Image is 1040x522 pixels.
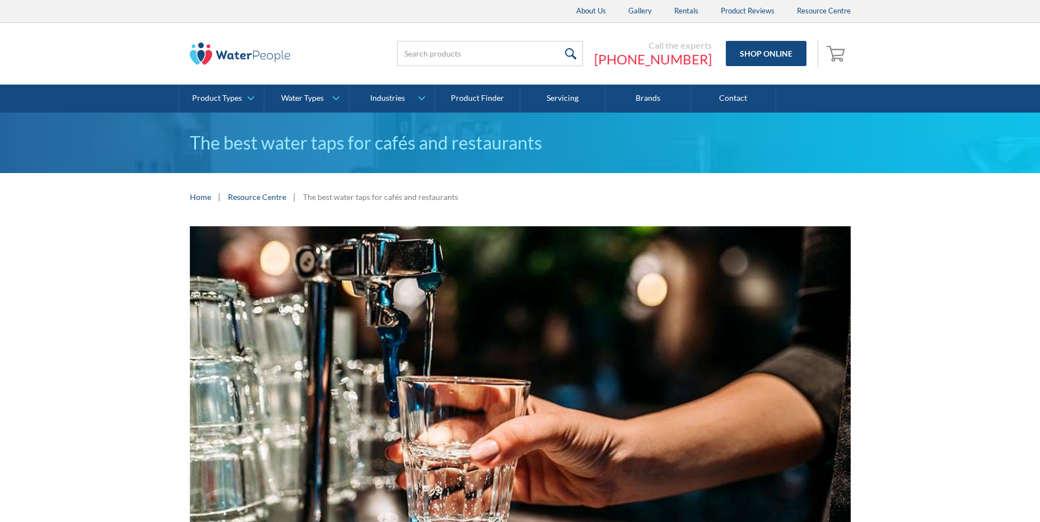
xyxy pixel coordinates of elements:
[594,40,712,51] div: Call the experts
[192,94,242,103] div: Product Types
[827,44,848,62] img: shopping cart
[726,41,806,66] a: Shop Online
[691,85,776,113] a: Contact
[217,190,222,203] div: |
[179,85,264,113] a: Product Types
[397,41,583,66] input: Search products
[520,85,605,113] a: Servicing
[228,191,286,203] a: Resource Centre
[190,191,211,203] a: Home
[264,85,349,113] a: Water Types
[292,190,297,203] div: |
[824,40,851,67] a: Open empty cart
[349,85,434,113] a: Industries
[281,94,324,103] div: Water Types
[605,85,691,113] a: Brands
[594,51,712,68] a: [PHONE_NUMBER]
[435,85,520,113] a: Product Finder
[370,94,405,103] div: Industries
[190,43,291,65] img: The Water People
[303,191,458,203] div: The best water taps for cafés and restaurants
[190,129,851,156] h1: The best water taps for cafés and restaurants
